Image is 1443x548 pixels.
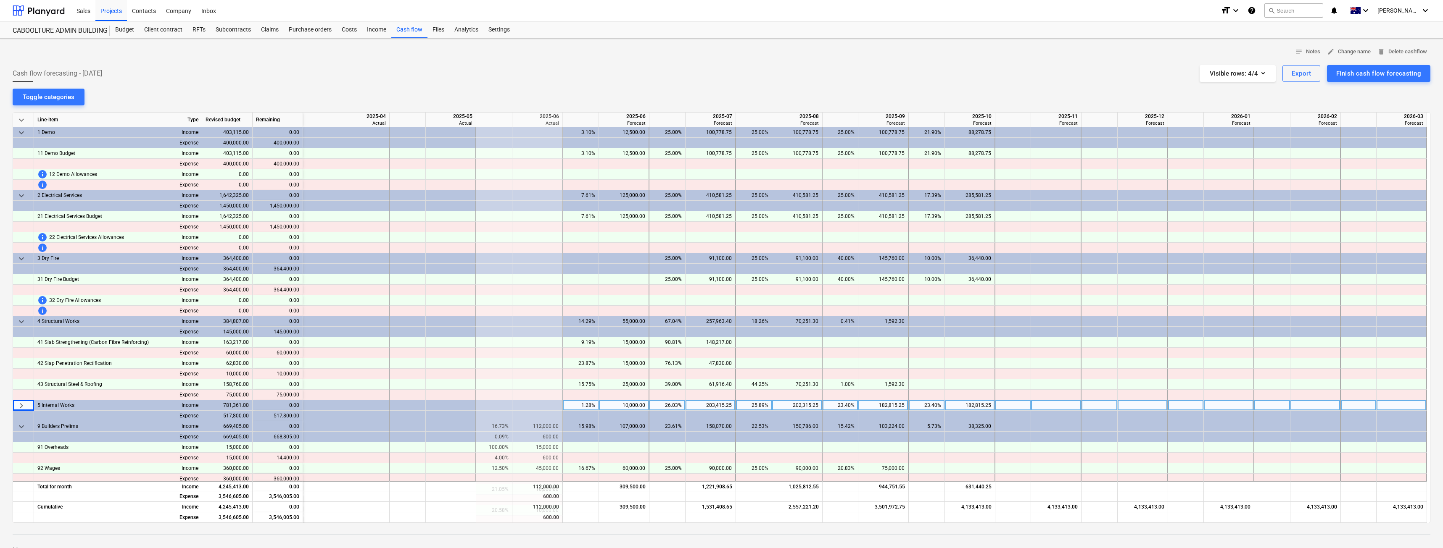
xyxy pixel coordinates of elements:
[862,316,905,327] div: 1,592.30
[160,512,202,523] div: Expense
[653,274,682,285] div: 25.00%
[689,316,732,327] div: 257,963.40
[653,211,682,222] div: 25.00%
[566,358,595,369] div: 23.87%
[862,120,905,126] div: Forecast
[256,180,299,190] div: 0.00
[160,442,202,453] div: Income
[256,159,299,169] div: 400,000.00
[776,274,818,285] div: 91,100.00
[202,232,253,243] div: 0.00
[1268,7,1275,14] span: search
[862,127,905,138] div: 100,778.75
[202,285,253,295] div: 364,400.00
[826,148,855,159] div: 25.00%
[37,169,47,179] span: This line-item cannot be forecasted before price for client is updated. To change this, contact y...
[776,190,818,201] div: 410,581.25
[483,21,515,38] div: Settings
[653,148,682,159] div: 25.00%
[202,159,253,169] div: 400,000.00
[37,180,47,190] span: This line-item cannot be forecasted before revised budget is updated
[202,481,253,491] div: 4,245,413.00
[653,379,682,390] div: 39.00%
[776,120,819,126] div: Forecast
[826,127,855,138] div: 25.00%
[202,253,253,264] div: 364,400.00
[202,491,253,502] div: 3,546,605.00
[566,190,595,201] div: 7.61%
[739,190,768,201] div: 25.00%
[256,274,299,285] div: 0.00
[689,127,732,138] div: 100,778.75
[160,190,202,201] div: Income
[343,113,386,120] div: 2025-04
[253,127,303,138] div: 0.00
[253,512,303,523] div: 3,546,005.00
[948,274,991,285] div: 36,440.00
[602,379,645,390] div: 25,000.00
[160,285,202,295] div: Expense
[948,253,991,264] div: 36,440.00
[391,21,427,38] div: Cash flow
[1292,68,1311,79] div: Export
[160,243,202,253] div: Expense
[49,295,101,306] span: 32 Dry Fire Allowances
[566,211,595,222] div: 7.61%
[253,327,303,337] div: 145,000.00
[912,127,941,138] div: 21.90%
[826,253,855,264] div: 40.00%
[429,113,472,120] div: 2025-05
[653,253,682,264] div: 25.00%
[739,316,768,327] div: 18.26%
[256,337,299,348] div: 0.00
[202,148,253,159] div: 403,115.00
[202,463,253,474] div: 360,000.00
[160,306,202,316] div: Expense
[1295,47,1320,57] span: Notes
[776,211,818,222] div: 410,581.25
[202,512,253,523] div: 3,546,605.00
[256,358,299,369] div: 0.00
[160,211,202,222] div: Income
[256,295,299,306] div: 0.00
[187,21,211,38] a: RFTs
[689,274,732,285] div: 91,100.00
[160,491,202,502] div: Expense
[160,348,202,358] div: Expense
[689,120,732,126] div: Forecast
[1327,47,1371,57] span: Change name
[602,316,645,327] div: 55,000.00
[602,337,645,348] div: 15,000.00
[202,243,253,253] div: 0.00
[37,232,47,242] span: This line-item cannot be forecasted before price for client is updated. To change this, contact y...
[862,274,905,285] div: 145,760.00
[202,180,253,190] div: 0.00
[160,169,202,180] div: Income
[256,306,299,316] div: 0.00
[602,358,645,369] div: 15,000.00
[776,127,818,138] div: 100,778.75
[776,316,818,327] div: 70,251.30
[160,127,202,138] div: Income
[1034,113,1078,120] div: 2025-11
[256,348,299,358] div: 60,000.00
[1380,120,1423,126] div: Forecast
[427,21,449,38] a: Files
[160,337,202,348] div: Income
[602,148,645,159] div: 12,500.00
[37,295,47,305] span: This line-item cannot be forecasted before price for client is updated. To change this, contact y...
[256,21,284,38] div: Claims
[566,337,595,348] div: 9.19%
[160,274,202,285] div: Income
[160,411,202,421] div: Expense
[653,358,682,369] div: 76.13%
[689,358,732,369] div: 47,830.00
[253,411,303,421] div: 517,800.00
[202,190,253,201] div: 1,642,325.00
[862,113,905,120] div: 2025-09
[160,316,202,327] div: Income
[160,180,202,190] div: Expense
[160,232,202,243] div: Income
